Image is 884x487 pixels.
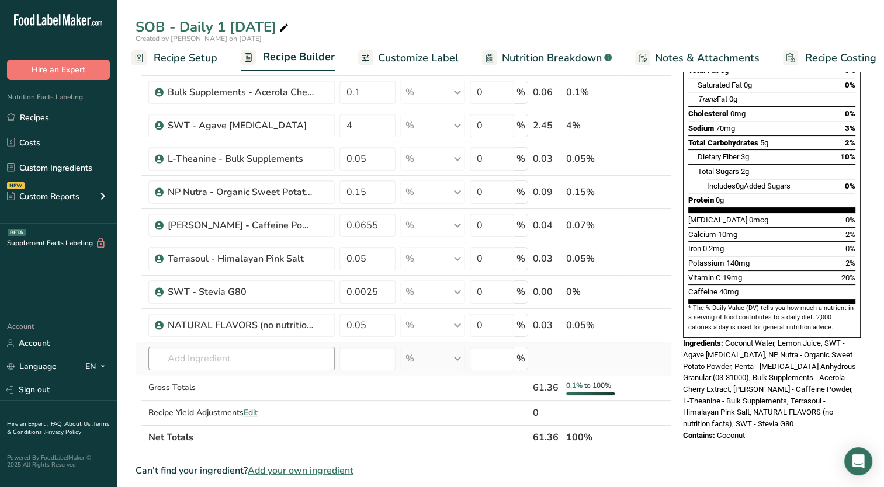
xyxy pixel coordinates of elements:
[707,182,791,190] span: Includes Added Sugars
[730,109,746,118] span: 0mg
[844,447,872,475] div: Open Intercom Messenger
[845,259,855,267] span: 2%
[698,81,742,89] span: Saturated Fat
[531,425,564,449] th: 61.36
[533,85,561,99] div: 0.06
[45,428,81,436] a: Privacy Policy
[168,85,314,99] div: Bulk Supplements - Acerola Cherry Extract
[244,407,258,418] span: Edit
[148,381,335,394] div: Gross Totals
[723,273,742,282] span: 19mg
[148,406,335,419] div: Recipe Yield Adjustments
[698,95,717,103] i: Trans
[688,273,721,282] span: Vitamin C
[749,215,768,224] span: 0mcg
[533,119,561,133] div: 2.45
[635,45,760,71] a: Notes & Attachments
[566,218,616,232] div: 0.07%
[736,182,744,190] span: 0g
[845,244,855,253] span: 0%
[263,49,335,65] span: Recipe Builder
[7,190,79,203] div: Custom Reports
[502,50,602,66] span: Nutrition Breakdown
[688,109,729,118] span: Cholesterol
[683,339,723,347] span: Ingredients:
[566,85,616,99] div: 0.1%
[533,252,561,266] div: 0.03
[7,60,110,80] button: Hire an Expert
[703,244,724,253] span: 0.2mg
[683,431,715,440] span: Contains:
[760,138,768,147] span: 5g
[533,152,561,166] div: 0.03
[845,124,855,133] span: 3%
[65,420,93,428] a: About Us .
[688,244,701,253] span: Iron
[845,138,855,147] span: 2%
[7,182,25,189] div: NEW
[845,215,855,224] span: 0%
[719,287,739,296] span: 40mg
[698,167,739,176] span: Total Sugars
[744,81,752,89] span: 0g
[168,218,314,232] div: [PERSON_NAME] - Caffeine Powder
[248,464,353,478] span: Add your own ingredient
[717,431,745,440] span: Coconut
[688,304,855,332] section: * The % Daily Value (DV) tells you how much a nutrient in a serving of food contributes to a dail...
[7,356,57,377] a: Language
[358,45,459,71] a: Customize Label
[7,420,48,428] a: Hire an Expert .
[729,95,737,103] span: 0g
[688,230,716,239] span: Calcium
[845,182,855,190] span: 0%
[688,124,714,133] span: Sodium
[168,285,314,299] div: SWT - Stevia G80
[840,152,855,161] span: 10%
[718,230,737,239] span: 10mg
[845,230,855,239] span: 2%
[688,196,714,204] span: Protein
[8,229,26,236] div: BETA
[482,45,612,71] a: Nutrition Breakdown
[378,50,459,66] span: Customize Label
[566,381,583,390] span: 0.1%
[845,81,855,89] span: 0%
[805,50,876,66] span: Recipe Costing
[698,152,739,161] span: Dietary Fiber
[688,259,724,267] span: Potassium
[168,318,314,332] div: NATURAL FLAVORS (no nutrition facts)
[698,95,727,103] span: Fat
[841,273,855,282] span: 20%
[533,218,561,232] div: 0.04
[168,252,314,266] div: Terrasoul - Himalayan Pink Salt
[741,167,749,176] span: 2g
[136,464,671,478] div: Can't find your ingredient?
[7,454,110,468] div: Powered By FoodLabelMaker © 2025 All Rights Reserved
[168,119,314,133] div: SWT - Agave [MEDICAL_DATA]
[683,339,856,428] span: Coconut Water, Lemon Juice, SWT - Agave [MEDICAL_DATA], NP Nutra - Organic Sweet Potato Powder, P...
[566,152,616,166] div: 0.05%
[741,152,749,161] span: 3g
[566,119,616,133] div: 4%
[85,360,110,374] div: EN
[7,420,109,436] a: Terms & Conditions .
[688,287,717,296] span: Caffeine
[655,50,760,66] span: Notes & Attachments
[533,285,561,299] div: 0.00
[726,259,750,267] span: 140mg
[241,44,335,72] a: Recipe Builder
[533,318,561,332] div: 0.03
[148,347,335,370] input: Add Ingredient
[566,285,616,299] div: 0%
[168,185,314,199] div: NP Nutra - Organic Sweet Potato Powder
[51,420,65,428] a: FAQ .
[136,16,291,37] div: SOB - Daily 1 [DATE]
[716,124,735,133] span: 70mg
[136,34,262,43] span: Created by [PERSON_NAME] on [DATE]
[564,425,618,449] th: 100%
[566,185,616,199] div: 0.15%
[716,196,724,204] span: 0g
[845,109,855,118] span: 0%
[783,45,876,71] a: Recipe Costing
[533,185,561,199] div: 0.09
